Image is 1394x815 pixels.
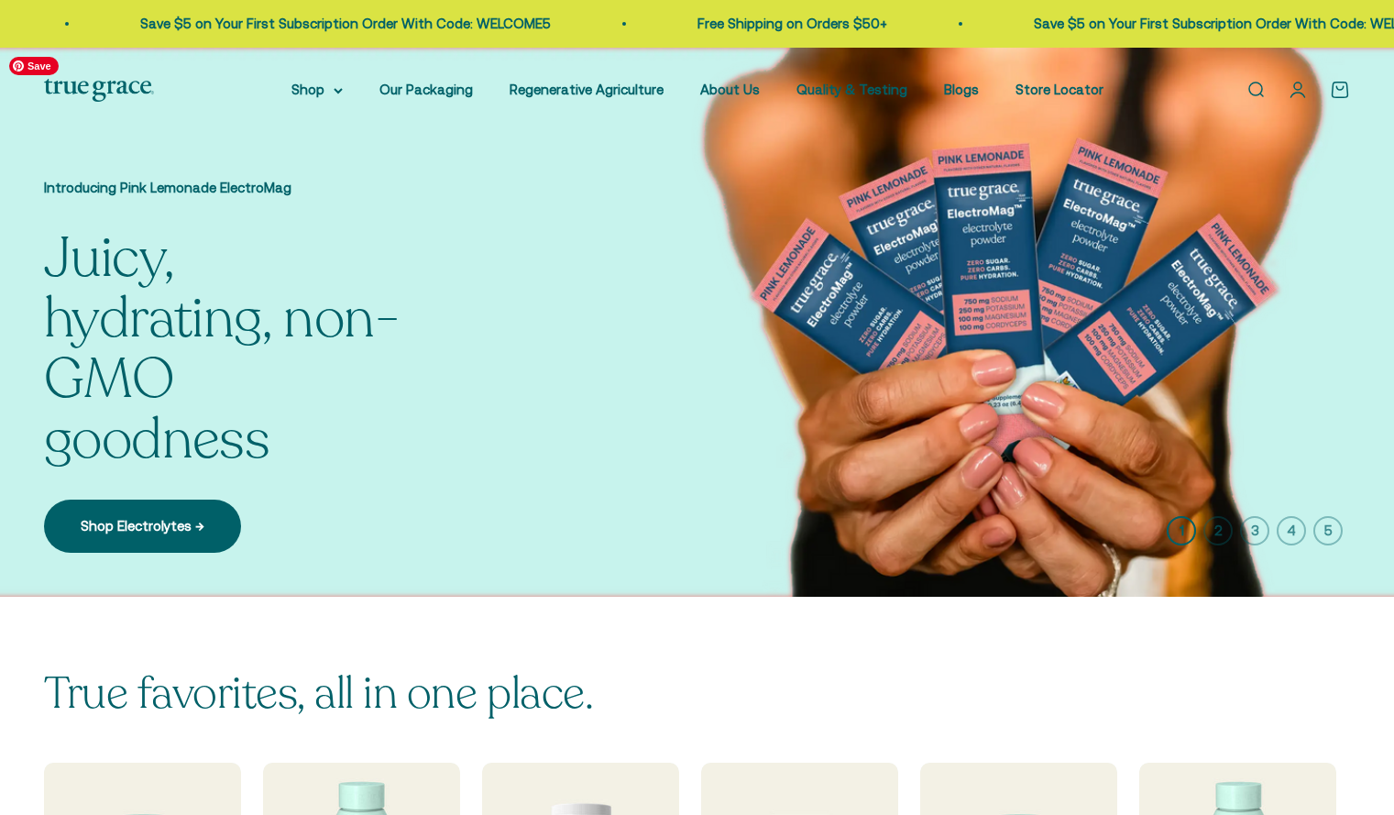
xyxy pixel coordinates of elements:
a: Quality & Testing [796,82,907,97]
a: Regenerative Agriculture [510,82,664,97]
button: 3 [1240,516,1269,545]
button: 2 [1203,516,1233,545]
a: Shop Electrolytes → [44,500,241,553]
a: Free Shipping on Orders $50+ [686,16,875,31]
button: 5 [1313,516,1343,545]
span: Save [9,57,59,75]
a: About Us [700,82,760,97]
a: Store Locator [1015,82,1103,97]
p: Introducing Pink Lemonade ElectroMag [44,177,411,199]
split-lines: Juicy, hydrating, non-GMO goodness [44,221,399,478]
a: Our Packaging [379,82,473,97]
a: Blogs [944,82,979,97]
p: Save $5 on Your First Subscription Order With Code: WELCOME5 [128,13,539,35]
split-lines: True favorites, all in one place. [44,664,593,723]
summary: Shop [291,79,343,101]
button: 1 [1167,516,1196,545]
button: 4 [1277,516,1306,545]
